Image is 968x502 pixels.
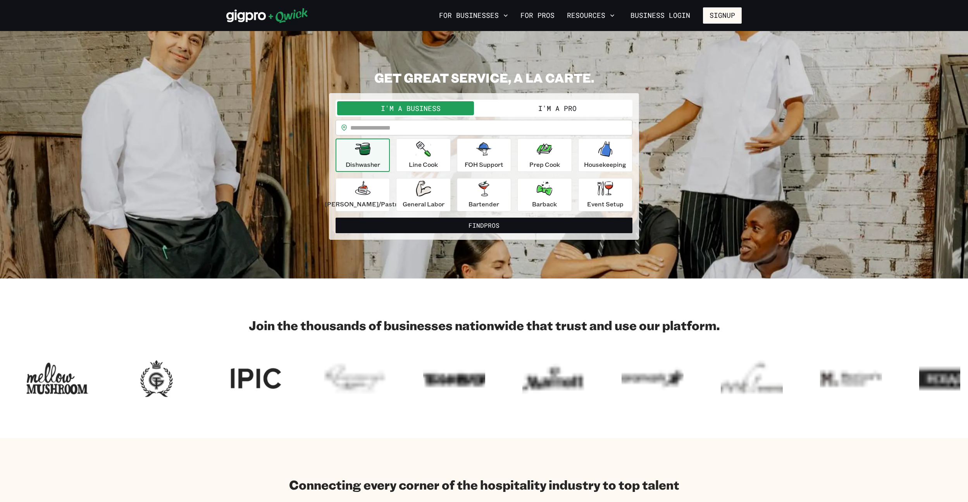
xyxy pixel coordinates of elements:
[517,138,572,172] button: Prep Cook
[584,160,626,169] p: Housekeeping
[336,178,390,211] button: [PERSON_NAME]/Pastry
[226,317,742,333] h2: Join the thousands of businesses nationwide that trust and use our platform.
[289,477,679,492] h2: Connecting every corner of the hospitality industry to top talent
[529,160,560,169] p: Prep Cook
[578,138,632,172] button: Housekeeping
[578,178,632,211] button: Event Setup
[468,199,499,209] p: Bartender
[329,70,639,85] h2: GET GREAT SERVICE, A LA CARTE.
[517,178,572,211] button: Barback
[587,199,624,209] p: Event Setup
[624,7,697,24] a: Business Login
[337,101,484,115] button: I'm a Business
[532,199,557,209] p: Barback
[457,178,511,211] button: Bartender
[436,9,511,22] button: For Businesses
[325,199,401,209] p: [PERSON_NAME]/Pastry
[484,101,631,115] button: I'm a Pro
[396,178,450,211] button: General Labor
[225,358,287,400] img: Logo for IPIC
[564,9,618,22] button: Resources
[336,138,390,172] button: Dishwasher
[336,218,632,233] button: FindPros
[396,138,450,172] button: Line Cook
[403,199,444,209] p: General Labor
[126,358,188,400] img: Logo for Georgian Terrace
[346,160,380,169] p: Dishwasher
[465,160,503,169] p: FOH Support
[703,7,742,24] button: Signup
[409,160,438,169] p: Line Cook
[26,358,88,400] img: Logo for Mellow Mushroom
[457,138,511,172] button: FOH Support
[517,9,558,22] a: For Pros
